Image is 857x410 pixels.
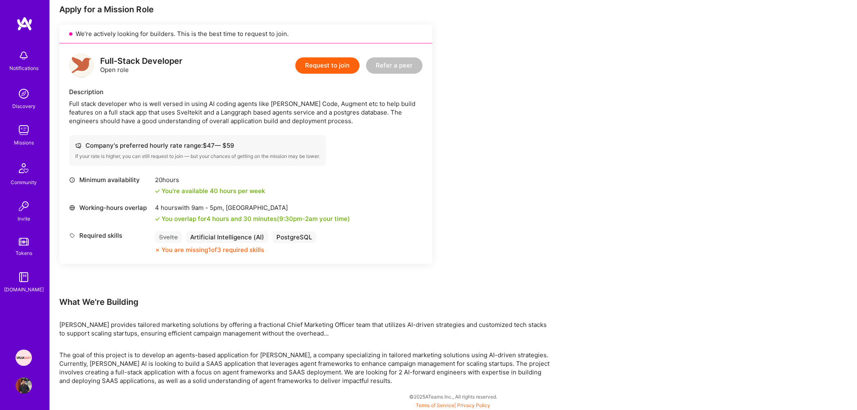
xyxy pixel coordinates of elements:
[366,57,422,74] button: Refer a peer
[14,138,34,147] div: Missions
[16,122,32,138] img: teamwork
[16,16,33,31] img: logo
[69,177,75,183] i: icon Clock
[69,232,75,239] i: icon Tag
[100,57,182,65] div: Full-Stack Developer
[16,377,32,394] img: User Avatar
[16,269,32,285] img: guide book
[75,141,320,150] div: Company's preferred hourly rate range: $ 47 — $ 59
[13,377,34,394] a: User Avatar
[69,176,151,184] div: Minimum availability
[12,102,36,110] div: Discovery
[16,198,32,214] img: Invite
[49,386,857,407] div: © 2025 ATeams Inc., All rights reserved.
[155,176,265,184] div: 20 hours
[155,231,182,243] div: Svelte
[16,86,32,102] img: discovery
[155,216,160,221] i: icon Check
[16,47,32,64] img: bell
[16,249,32,257] div: Tokens
[11,178,37,187] div: Community
[155,189,160,194] i: icon Check
[279,215,318,223] span: 9:30pm - 2am
[69,99,422,125] div: Full stack developer who is well versed in using AI coding agents like [PERSON_NAME] Code, Augmen...
[457,402,490,408] a: Privacy Policy
[190,204,226,212] span: 9am - 5pm ,
[272,231,316,243] div: PostgreSQL
[155,248,160,252] i: icon CloseOrange
[59,4,432,15] div: Apply for a Mission Role
[59,297,550,307] div: What We're Building
[14,158,34,178] img: Community
[16,349,32,366] img: Speakeasy: Software Engineer to help Customers write custom functions
[69,231,151,240] div: Required skills
[59,320,550,338] div: [PERSON_NAME] provides tailored marketing solutions by offering a fractional Chief Marketing Offi...
[59,25,432,43] div: We’re actively looking for builders. This is the best time to request to join.
[18,214,30,223] div: Invite
[75,142,81,149] i: icon Cash
[69,205,75,211] i: icon World
[69,53,94,78] img: logo
[69,203,151,212] div: Working-hours overlap
[100,57,182,74] div: Open role
[295,57,359,74] button: Request to join
[19,238,29,246] img: tokens
[59,351,550,385] p: The goal of this project is to develop an agents-based application for [PERSON_NAME], a company s...
[155,187,265,195] div: You're available 40 hours per week
[155,203,350,212] div: 4 hours with [GEOGRAPHIC_DATA]
[186,231,268,243] div: Artificial Intelligence (AI)
[9,64,38,72] div: Notifications
[69,88,422,96] div: Description
[162,214,350,223] div: You overlap for 4 hours and 30 minutes ( your time)
[4,285,44,294] div: [DOMAIN_NAME]
[416,402,490,408] span: |
[416,402,454,408] a: Terms of Service
[75,153,320,160] div: If your rate is higher, you can still request to join — but your chances of getting on the missio...
[162,246,264,254] div: You are missing 1 of 3 required skills
[13,349,34,366] a: Speakeasy: Software Engineer to help Customers write custom functions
